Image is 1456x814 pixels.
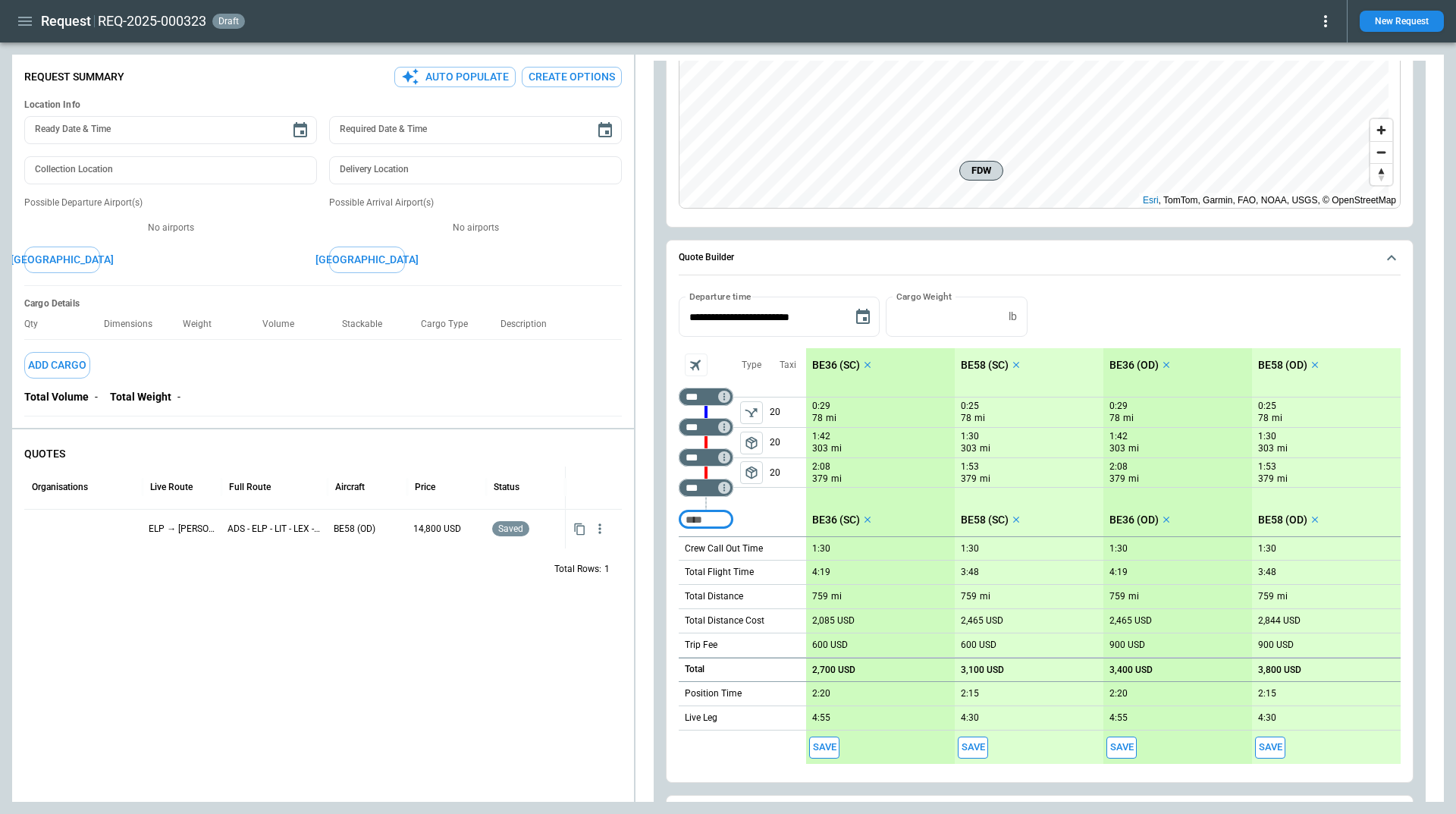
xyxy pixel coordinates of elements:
[812,401,830,412] p: 0:29
[685,639,717,652] p: Trip Fee
[961,401,979,412] p: 0:25
[740,401,763,424] span: Type of sector
[679,240,1401,275] button: Quote Builder
[415,482,435,492] div: Price
[1109,591,1125,602] p: 759
[24,298,622,310] h6: Cargo Details
[1277,442,1288,455] p: mi
[961,591,977,602] p: 759
[831,590,842,603] p: mi
[494,482,519,492] div: Status
[1258,688,1276,699] p: 2:15
[679,388,733,406] div: Not found
[744,435,759,451] span: package_2
[1109,640,1145,651] p: 900 USD
[41,12,91,30] h1: Request
[329,222,622,234] p: No airports
[812,473,828,486] p: 379
[961,412,971,425] p: 78
[1109,567,1128,578] p: 4:19
[1272,412,1282,425] p: mi
[1128,473,1139,486] p: mi
[1255,737,1285,759] span: Save this aircraft quote and copy details to clipboard
[740,401,763,424] button: left aligned
[1370,163,1392,185] button: Reset bearing to north
[961,665,1004,676] p: 3,100 USD
[104,319,165,330] p: Dimensions
[1370,119,1392,141] button: Zoom in
[1258,401,1276,412] p: 0:25
[1258,442,1274,455] p: 303
[24,448,622,460] p: QUOTES
[980,590,990,603] p: mi
[262,319,306,330] p: Volume
[961,688,979,699] p: 2:15
[831,442,842,455] p: mi
[812,665,855,676] p: 2,700 USD
[812,442,828,455] p: 303
[679,253,734,262] h6: Quote Builder
[770,428,806,457] p: 20
[1255,737,1285,759] button: Save
[1143,195,1159,206] a: Esri
[335,482,365,492] div: Aircraft
[32,482,88,492] div: Organisations
[329,196,622,209] p: Possible Arrival Airport(s)
[1277,473,1288,486] p: mi
[1258,591,1274,602] p: 759
[679,448,733,467] div: Too short
[1109,473,1125,486] p: 379
[495,523,526,534] span: saved
[1109,514,1159,526] p: BE36 (OD)
[812,615,855,627] p: 2,085 USD
[177,391,180,404] p: -
[685,590,743,603] p: Total Distance
[1109,712,1128,724] p: 4:55
[1258,514,1307,526] p: BE58 (OD)
[1258,665,1301,676] p: 3,800 USD
[1258,473,1274,486] p: 379
[24,319,50,330] p: Qty
[740,432,763,454] span: Type of sector
[95,391,98,404] p: -
[329,247,405,273] button: [GEOGRAPHIC_DATA]
[1258,412,1269,425] p: 78
[961,543,979,555] p: 1:30
[1128,590,1139,603] p: mi
[685,712,717,724] p: Live Leg
[812,514,860,526] p: BE36 (SC)
[1109,401,1128,412] p: 0:29
[896,290,952,303] label: Cargo Weight
[1106,737,1137,759] span: Save this aircraft quote and copy details to clipboard
[806,348,1401,764] div: scrollable content
[961,567,979,578] p: 3:48
[1258,712,1276,724] p: 4:30
[500,319,559,330] p: Description
[770,398,806,427] p: 20
[394,67,516,87] button: Auto Populate
[183,319,224,330] p: Weight
[522,67,622,87] button: Create Options
[961,615,1003,627] p: 2,465 USD
[679,297,1401,764] div: Quote Builder
[1258,461,1276,473] p: 1:53
[1109,359,1159,372] p: BE36 (OD)
[812,640,848,651] p: 600 USD
[570,520,589,539] button: Copy quote content
[1109,442,1125,455] p: 303
[1109,431,1128,442] p: 1:42
[812,359,860,372] p: BE36 (SC)
[961,359,1009,372] p: BE58 (SC)
[492,510,559,548] div: Saved
[1109,688,1128,699] p: 2:20
[980,442,990,455] p: mi
[98,12,206,30] h2: REQ-2025-000323
[742,359,761,372] p: Type
[961,431,979,442] p: 1:30
[554,563,601,576] p: Total Rows:
[1258,359,1307,372] p: BE58 (OD)
[24,247,100,273] button: [GEOGRAPHIC_DATA]
[1258,615,1301,627] p: 2,844 USD
[1109,543,1128,555] p: 1:30
[1009,310,1017,323] p: lb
